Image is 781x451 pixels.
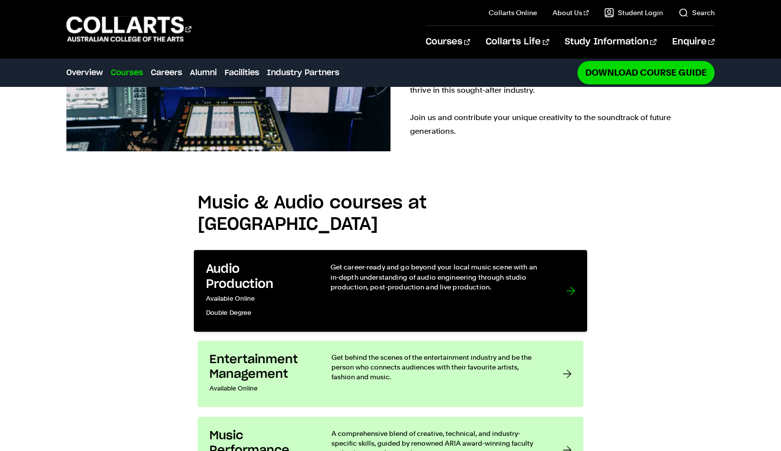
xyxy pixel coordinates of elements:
a: Audio Production Available Online Double Degree Get career-ready and go beyond your local music s... [194,250,587,332]
a: Courses [426,26,470,58]
a: Industry Partners [267,67,339,79]
a: About Us [553,8,589,18]
p: Double Degree [206,306,310,320]
a: Careers [151,67,182,79]
a: Facilities [225,67,259,79]
a: Search [678,8,715,18]
p: Get career-ready and go beyond your local music scene with an in-depth understanding of audio eng... [330,262,547,292]
a: Entertainment Management Available Online Get behind the scenes of the entertainment industry and... [198,341,583,407]
h2: Music & Audio courses at [GEOGRAPHIC_DATA] [198,192,583,235]
p: Music, and how it is delivered and received, is one of the world's most important art and communi... [410,42,715,138]
p: Available Online [206,292,310,306]
h3: Audio Production [206,262,310,292]
a: Download Course Guide [577,61,715,84]
a: Alumni [190,67,217,79]
div: Go to homepage [66,15,191,43]
h3: Entertainment Management [209,352,312,382]
a: Enquire [672,26,715,58]
p: Available Online [209,382,312,395]
p: Get behind the scenes of the entertainment industry and be the person who connects audiences with... [331,352,543,382]
a: Study Information [565,26,657,58]
a: Collarts Online [489,8,537,18]
a: Overview [66,67,103,79]
a: Courses [111,67,143,79]
a: Student Login [604,8,663,18]
a: Collarts Life [486,26,549,58]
